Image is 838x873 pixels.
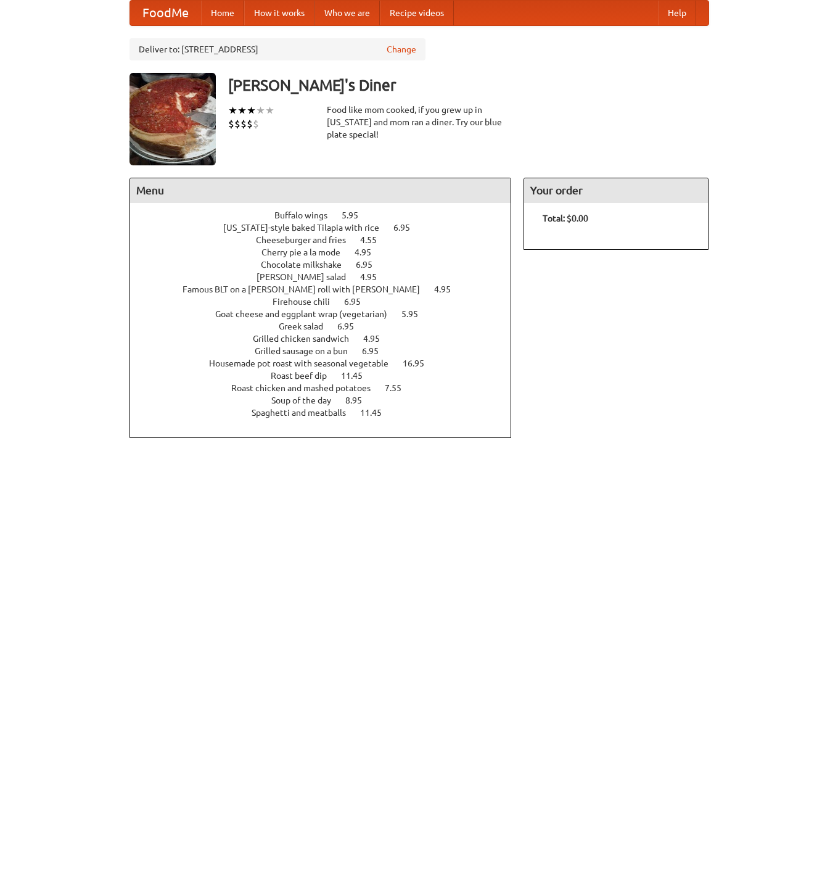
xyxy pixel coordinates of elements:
[337,321,366,331] span: 6.95
[130,178,511,203] h4: Menu
[380,1,454,25] a: Recipe videos
[356,260,385,270] span: 6.95
[274,210,340,220] span: Buffalo wings
[273,297,342,307] span: Firehouse chili
[360,272,389,282] span: 4.95
[257,272,358,282] span: [PERSON_NAME] salad
[261,247,353,257] span: Cherry pie a la mode
[543,213,588,223] b: Total: $0.00
[252,408,358,418] span: Spaghetti and meatballs
[253,117,259,131] li: $
[228,117,234,131] li: $
[255,346,401,356] a: Grilled sausage on a bun 6.95
[401,309,430,319] span: 5.95
[247,117,253,131] li: $
[524,178,708,203] h4: Your order
[257,272,400,282] a: [PERSON_NAME] salad 4.95
[256,235,358,245] span: Cheeseburger and fries
[231,383,424,393] a: Roast chicken and mashed potatoes 7.55
[342,210,371,220] span: 5.95
[360,408,394,418] span: 11.45
[215,309,441,319] a: Goat cheese and eggplant wrap (vegetarian) 5.95
[256,235,400,245] a: Cheeseburger and fries 4.55
[341,371,375,381] span: 11.45
[279,321,377,331] a: Greek salad 6.95
[434,284,463,294] span: 4.95
[387,43,416,56] a: Change
[231,383,383,393] span: Roast chicken and mashed potatoes
[363,334,392,344] span: 4.95
[271,371,339,381] span: Roast beef dip
[255,346,360,356] span: Grilled sausage on a bun
[209,358,401,368] span: Housemade pot roast with seasonal vegetable
[261,247,394,257] a: Cherry pie a la mode 4.95
[244,1,314,25] a: How it works
[345,395,374,405] span: 8.95
[234,117,240,131] li: $
[314,1,380,25] a: Who we are
[403,358,437,368] span: 16.95
[271,371,385,381] a: Roast beef dip 11.45
[183,284,474,294] a: Famous BLT on a [PERSON_NAME] roll with [PERSON_NAME] 4.95
[237,104,247,117] li: ★
[252,408,405,418] a: Spaghetti and meatballs 11.45
[274,210,381,220] a: Buffalo wings 5.95
[223,223,392,233] span: [US_STATE]-style baked Tilapia with rice
[327,104,512,141] div: Food like mom cooked, if you grew up in [US_STATE] and mom ran a diner. Try our blue plate special!
[273,297,384,307] a: Firehouse chili 6.95
[201,1,244,25] a: Home
[129,73,216,165] img: angular.jpg
[385,383,414,393] span: 7.55
[261,260,354,270] span: Chocolate milkshake
[355,247,384,257] span: 4.95
[247,104,256,117] li: ★
[228,73,709,97] h3: [PERSON_NAME]'s Diner
[344,297,373,307] span: 6.95
[240,117,247,131] li: $
[130,1,201,25] a: FoodMe
[265,104,274,117] li: ★
[183,284,432,294] span: Famous BLT on a [PERSON_NAME] roll with [PERSON_NAME]
[215,309,400,319] span: Goat cheese and eggplant wrap (vegetarian)
[253,334,361,344] span: Grilled chicken sandwich
[279,321,335,331] span: Greek salad
[261,260,395,270] a: Chocolate milkshake 6.95
[360,235,389,245] span: 4.55
[271,395,343,405] span: Soup of the day
[228,104,237,117] li: ★
[271,395,385,405] a: Soup of the day 8.95
[362,346,391,356] span: 6.95
[253,334,403,344] a: Grilled chicken sandwich 4.95
[209,358,447,368] a: Housemade pot roast with seasonal vegetable 16.95
[129,38,425,60] div: Deliver to: [STREET_ADDRESS]
[393,223,422,233] span: 6.95
[658,1,696,25] a: Help
[256,104,265,117] li: ★
[223,223,433,233] a: [US_STATE]-style baked Tilapia with rice 6.95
